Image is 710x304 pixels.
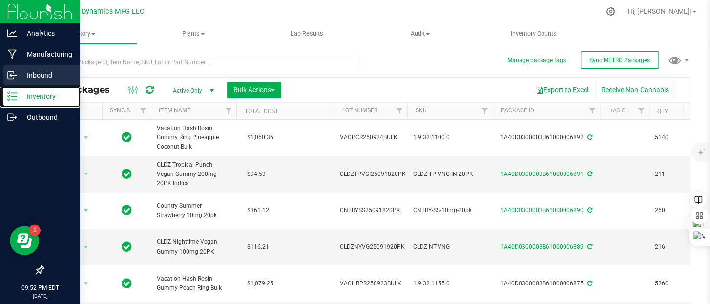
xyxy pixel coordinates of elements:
[477,23,590,44] a: Inventory Counts
[391,103,407,119] a: Filter
[501,107,534,114] a: Package ID
[413,206,487,215] span: CNTRY-SS-10mg-20pk
[586,134,592,141] span: Sync from Compliance System
[17,111,76,123] p: Outbound
[586,171,592,177] span: Sync from Compliance System
[340,206,401,215] span: CNTRYSS25091820PK
[17,90,76,102] p: Inventory
[4,292,76,300] p: [DATE]
[364,29,477,38] span: Audit
[655,242,692,252] span: 216
[7,70,17,80] inline-svg: Inbound
[633,103,649,119] a: Filter
[157,274,230,293] span: Vacation Hash Rosin Gummy Peach Ring Bulk
[7,91,17,101] inline-svg: Inventory
[529,82,595,98] button: Export to Excel
[242,240,274,254] span: $116.21
[17,48,76,60] p: Manufacturing
[7,28,17,38] inline-svg: Analytics
[340,242,405,252] span: CLDZNYVG25091920PK
[80,240,92,254] span: select
[157,201,230,220] span: Country Summer Strawberry 10mg 20pk
[655,133,692,142] span: 5140
[242,167,271,181] span: $94.53
[23,29,137,38] span: Inventory
[80,204,92,217] span: select
[586,243,592,250] span: Sync from Compliance System
[157,238,230,256] span: CLDZ Nighttime Vegan Gummy 100mg-20PK
[501,207,584,214] a: 1A40D0300003B61000006890
[4,283,76,292] p: 09:52 PM EDT
[110,107,147,114] a: Sync Status
[501,243,584,250] a: 1A40D0300003B61000006889
[364,23,477,44] a: Audit
[80,277,92,290] span: select
[413,133,487,142] span: 1.9.32.1100.0
[491,133,602,142] div: 1A40D0300003B61000006892
[342,107,377,114] a: Lot Number
[586,207,592,214] span: Sync from Compliance System
[122,167,132,181] span: In Sync
[122,240,132,254] span: In Sync
[584,103,600,119] a: Filter
[55,7,144,16] span: Modern Dynamics MFG LLC
[122,277,132,290] span: In Sync
[220,103,236,119] a: Filter
[51,85,120,95] span: All Packages
[277,29,336,38] span: Lab Results
[413,279,487,288] span: 1.9.32.1155.0
[589,57,650,64] span: Sync METRC Packages
[242,130,278,145] span: $1,050.36
[80,131,92,145] span: select
[595,82,675,98] button: Receive Non-Cannabis
[7,112,17,122] inline-svg: Outbound
[491,279,602,288] div: 1A40D0300003B61000006875
[605,7,617,16] div: Manage settings
[413,170,487,179] span: CLDZ-TP-VNG-IN-20PK
[507,56,566,65] button: Manage package tags
[227,82,281,98] button: Bulk Actions
[581,51,659,69] button: Sync METRC Packages
[137,23,250,44] a: Plants
[23,23,137,44] a: Inventory
[43,55,359,69] input: Search Package ID, Item Name, SKU, Lot or Part Number...
[242,277,278,291] span: $1,079.25
[80,167,92,181] span: select
[498,29,570,38] span: Inventory Counts
[340,170,406,179] span: CLDZTPVGI25091820PK
[477,103,493,119] a: Filter
[135,103,151,119] a: Filter
[586,280,592,287] span: Sync from Compliance System
[657,108,668,115] a: Qty
[250,23,363,44] a: Lab Results
[137,29,250,38] span: Plants
[7,49,17,59] inline-svg: Manufacturing
[157,124,230,152] span: Vacation Hash Rosin Gummy Ring Pineapple Coconut Bulk
[413,242,487,252] span: CLDZ-NT-VNG
[233,86,275,94] span: Bulk Actions
[340,279,401,288] span: VACHRPR250923BULK
[122,203,132,217] span: In Sync
[415,107,426,114] a: SKU
[501,171,584,177] a: 1A40D0300003B61000006891
[628,7,691,15] span: Hi, [PERSON_NAME]!
[340,133,401,142] span: VACPCR250924BULK
[655,279,692,288] span: 5260
[17,27,76,39] p: Analytics
[655,206,692,215] span: 260
[10,226,39,255] iframe: Resource center
[655,170,692,179] span: 211
[244,108,278,115] a: Total Cost
[242,203,274,217] span: $361.12
[157,160,230,189] span: CLDZ Tropical Punch Vegan Gummy 200mg-20PK Indica
[17,69,76,81] p: Inbound
[122,130,132,144] span: In Sync
[29,224,41,236] iframe: Resource center unread badge
[159,107,190,114] a: Item Name
[600,103,649,120] th: Has COA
